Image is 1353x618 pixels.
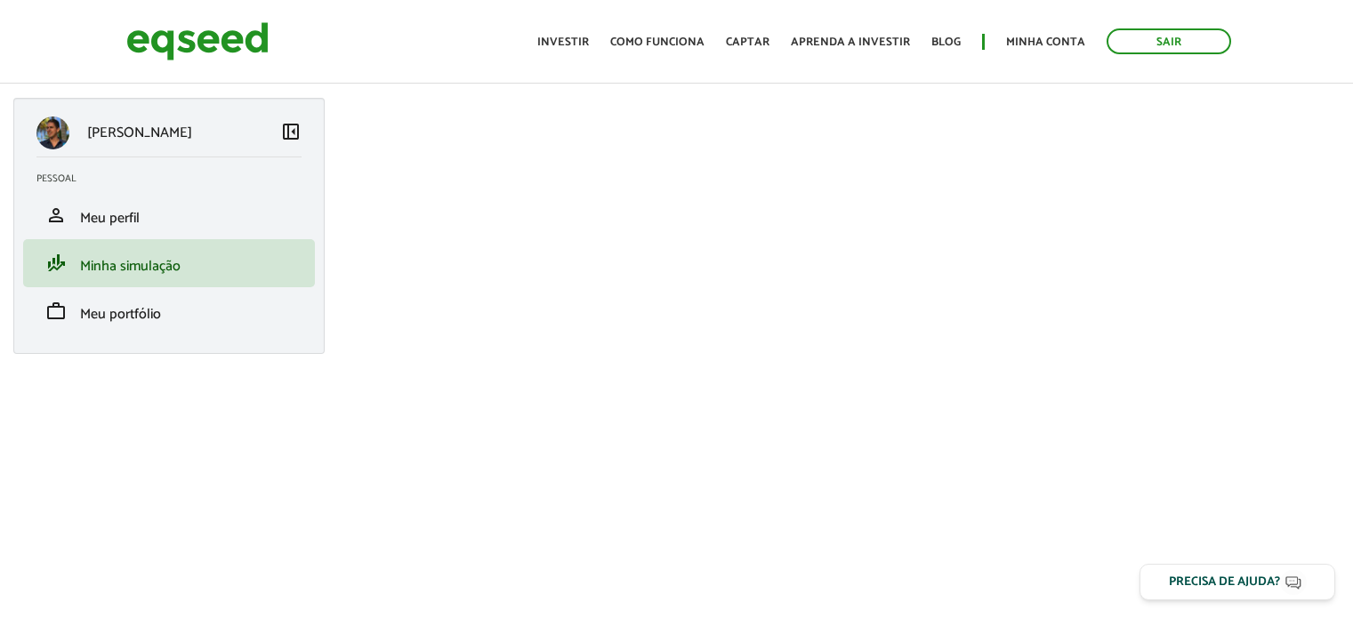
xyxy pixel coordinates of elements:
span: Meu portfólio [80,302,161,326]
span: work [45,301,67,322]
span: finance_mode [45,253,67,274]
img: EqSeed [126,18,269,65]
li: Meu perfil [23,191,315,239]
a: workMeu portfólio [36,301,302,322]
span: person [45,205,67,226]
p: [PERSON_NAME] [87,124,192,141]
li: Minha simulação [23,239,315,287]
a: Investir [537,36,589,48]
span: Meu perfil [80,206,140,230]
a: Aprenda a investir [791,36,910,48]
span: left_panel_close [280,121,302,142]
a: Blog [931,36,961,48]
a: personMeu perfil [36,205,302,226]
a: Captar [726,36,769,48]
a: Minha conta [1006,36,1085,48]
li: Meu portfólio [23,287,315,335]
a: finance_modeMinha simulação [36,253,302,274]
h2: Pessoal [36,173,315,184]
a: Sair [1107,28,1231,54]
a: Colapsar menu [280,121,302,146]
span: Minha simulação [80,254,181,278]
a: Como funciona [610,36,705,48]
